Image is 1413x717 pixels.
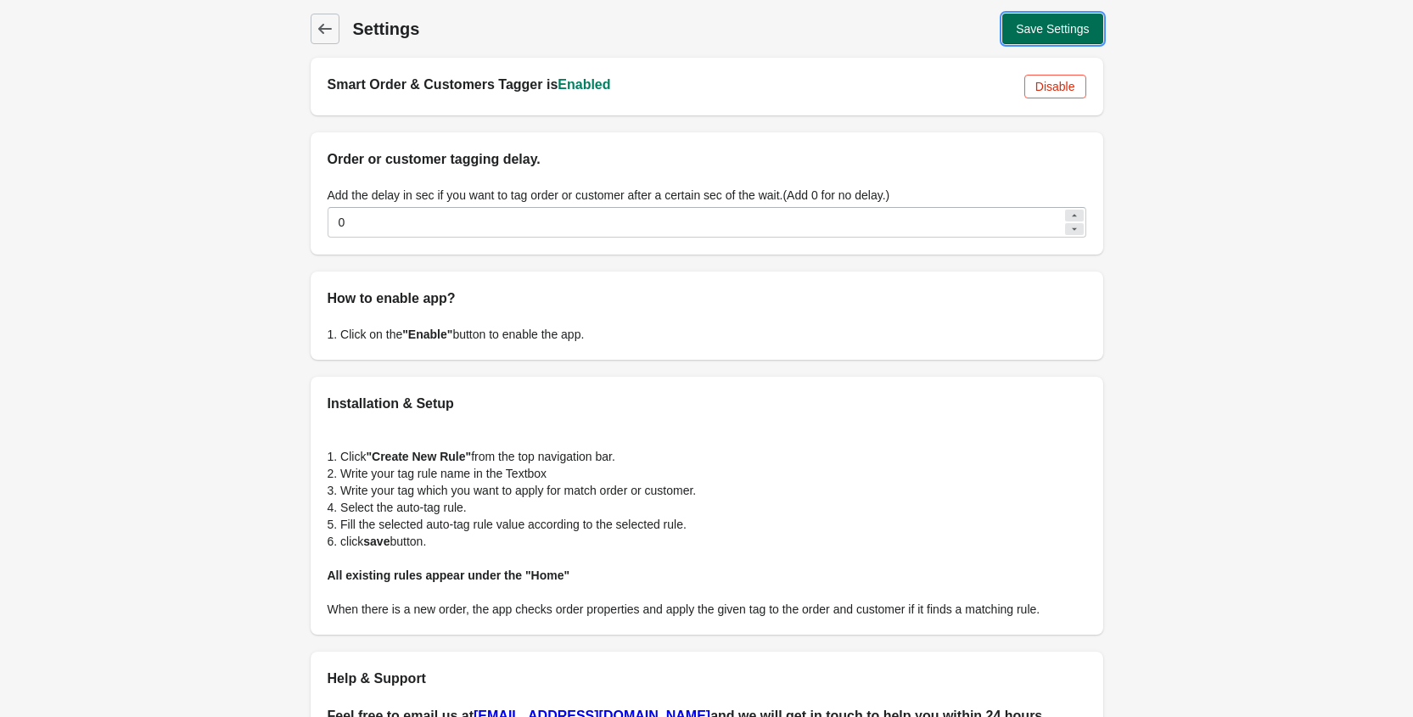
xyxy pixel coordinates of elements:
span: Enabled [558,77,610,92]
h2: Help & Support [328,669,1086,689]
p: 6. click button. [328,533,1086,550]
span: Save Settings [1016,22,1089,36]
p: 1. Click from the top navigation bar. [328,448,1086,465]
b: All existing rules appear under the "Home" [328,569,570,582]
p: 4. Select the auto-tag rule. [328,499,1086,516]
b: save [363,535,390,548]
b: "Create New Rule" [366,450,471,463]
p: 1. Click on the button to enable the app. [328,326,1086,343]
p: 5. Fill the selected auto-tag rule value according to the selected rule. [328,516,1086,533]
button: Disable [1024,75,1086,98]
label: Add the delay in sec if you want to tag order or customer after a certain sec of the wait.(Add 0 ... [328,187,890,204]
button: Save Settings [1002,14,1102,44]
p: When there is a new order, the app checks order properties and apply the given tag to the order a... [328,601,1086,618]
h2: Order or customer tagging delay. [328,149,1086,170]
p: 2. Write your tag rule name in the Textbox [328,465,1086,482]
p: 3. Write your tag which you want to apply for match order or customer. [328,482,1086,499]
input: delay in sec [328,207,1063,238]
h2: How to enable app? [328,288,1086,309]
h2: Smart Order & Customers Tagger is [328,75,1011,95]
h1: Settings [353,17,698,41]
span: Disable [1035,80,1075,93]
h2: Installation & Setup [328,394,1086,414]
b: "Enable" [402,328,452,341]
